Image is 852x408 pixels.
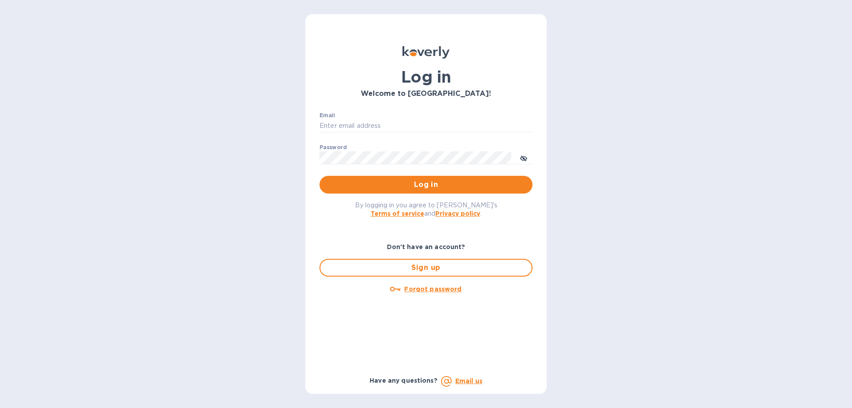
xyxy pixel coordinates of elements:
[371,210,424,217] a: Terms of service
[455,377,482,384] a: Email us
[355,202,497,217] span: By logging in you agree to [PERSON_NAME]'s and .
[435,210,480,217] a: Privacy policy
[402,46,450,59] img: Koverly
[319,176,532,194] button: Log in
[515,149,532,166] button: toggle password visibility
[319,145,347,150] label: Password
[319,113,335,118] label: Email
[327,179,525,190] span: Log in
[387,243,465,250] b: Don't have an account?
[370,377,438,384] b: Have any questions?
[319,67,532,86] h1: Log in
[404,285,461,293] u: Forgot password
[319,259,532,277] button: Sign up
[319,119,532,133] input: Enter email address
[319,90,532,98] h3: Welcome to [GEOGRAPHIC_DATA]!
[327,262,525,273] span: Sign up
